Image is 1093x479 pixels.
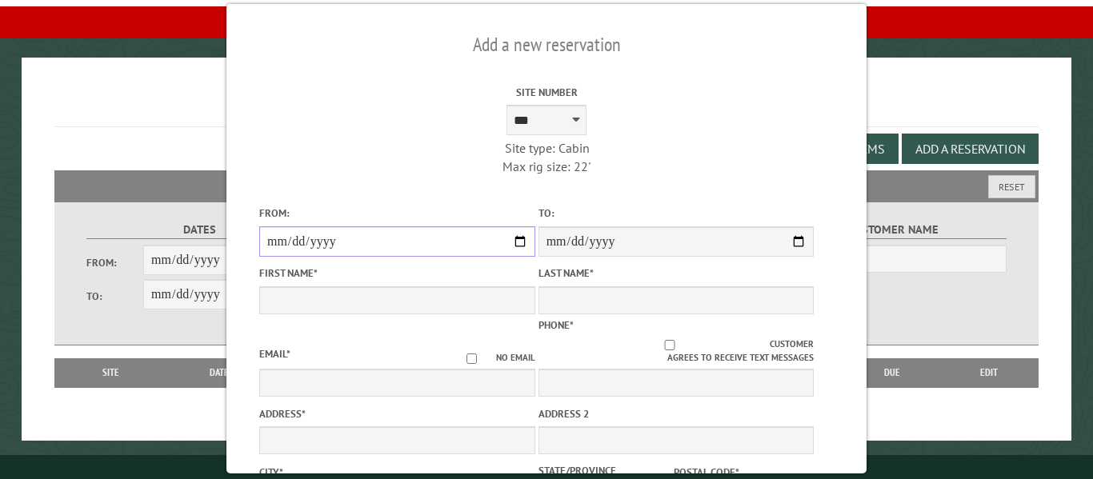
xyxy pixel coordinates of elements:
[158,358,285,387] th: Dates
[54,170,1038,201] h2: Filters
[847,358,939,387] th: Due
[538,337,815,365] label: Customer agrees to receive text messages
[780,221,1007,239] label: Customer Name
[409,85,685,100] label: Site Number
[570,340,770,350] input: Customer agrees to receive text messages
[409,139,685,157] div: Site type: Cabin
[538,318,574,332] label: Phone
[988,175,1035,198] button: Reset
[538,265,815,281] label: Last Name
[538,463,671,478] label: State/Province
[538,406,815,421] label: Address 2
[259,347,290,361] label: Email
[447,351,535,365] label: No email
[86,221,313,239] label: Dates
[902,134,1039,164] button: Add a Reservation
[409,158,685,175] div: Max rig size: 22'
[54,83,1038,127] h1: Reservations
[259,265,535,281] label: First Name
[259,406,535,421] label: Address
[62,358,158,387] th: Site
[259,206,535,221] label: From:
[86,255,143,270] label: From:
[447,353,496,364] input: No email
[939,358,1038,387] th: Edit
[259,30,834,60] h2: Add a new reservation
[86,289,143,304] label: To:
[538,206,815,221] label: To:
